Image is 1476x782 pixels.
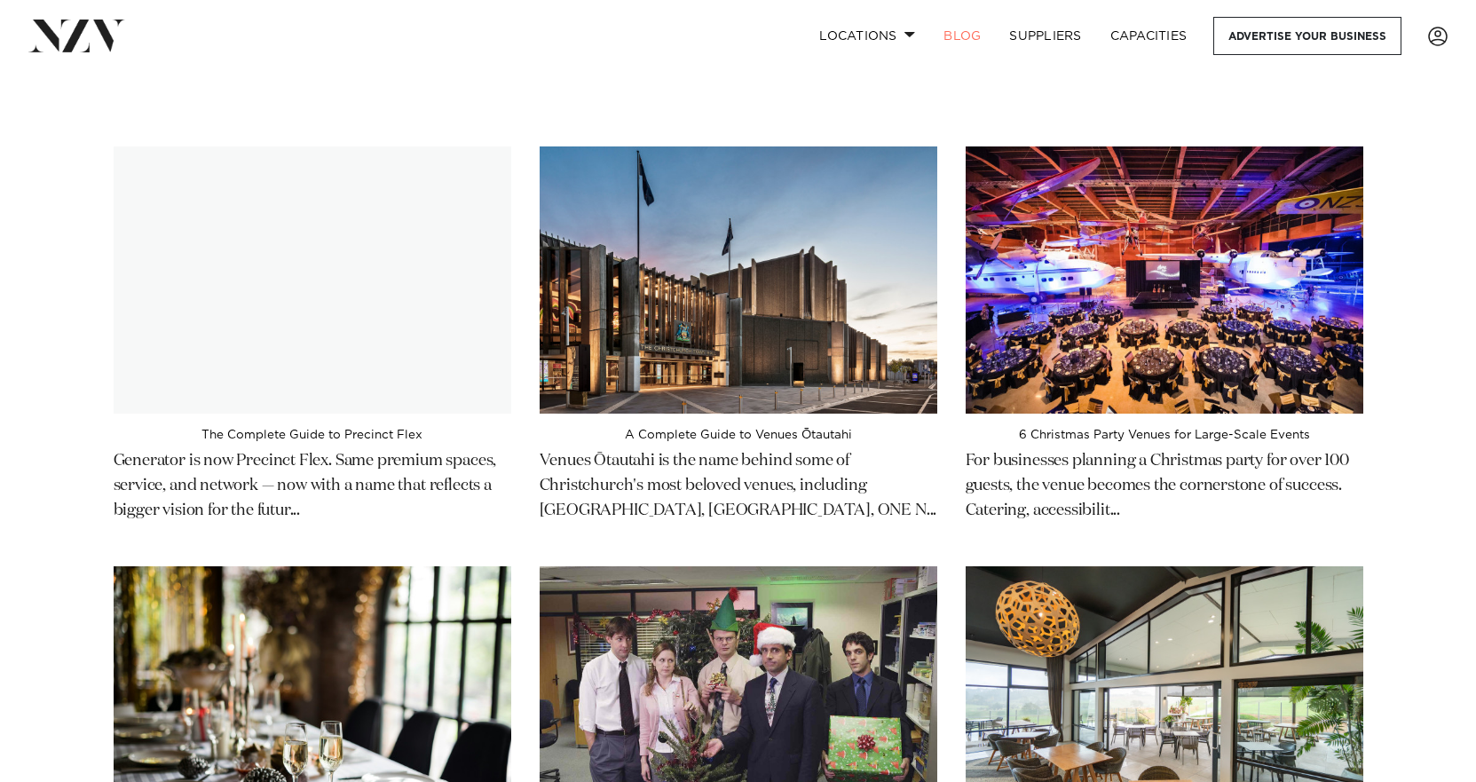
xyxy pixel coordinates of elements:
[540,146,937,545] a: A Complete Guide to Venues Ōtautahi A Complete Guide to Venues Ōtautahi Venues Ōtautahi is the na...
[114,146,511,545] a: The Complete Guide to Precinct Flex The Complete Guide to Precinct Flex Generator is now Precinct...
[1096,17,1202,55] a: Capacities
[929,17,995,55] a: BLOG
[966,442,1363,524] p: For businesses planning a Christmas party for over 100 guests, the venue becomes the cornerstone ...
[966,146,1363,414] img: 6 Christmas Party Venues for Large-Scale Events
[114,428,511,442] h4: The Complete Guide to Precinct Flex
[540,146,937,414] img: A Complete Guide to Venues Ōtautahi
[540,442,937,524] p: Venues Ōtautahi is the name behind some of Christchurch's most beloved venues, including [GEOGRAP...
[114,442,511,524] p: Generator is now Precinct Flex. Same premium spaces, service, and network — now with a name that ...
[966,428,1363,442] h4: 6 Christmas Party Venues for Large-Scale Events
[966,146,1363,545] a: 6 Christmas Party Venues for Large-Scale Events 6 Christmas Party Venues for Large-Scale Events F...
[1213,17,1401,55] a: Advertise your business
[805,17,929,55] a: Locations
[540,428,937,442] h4: A Complete Guide to Venues Ōtautahi
[995,17,1095,55] a: SUPPLIERS
[28,20,125,51] img: nzv-logo.png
